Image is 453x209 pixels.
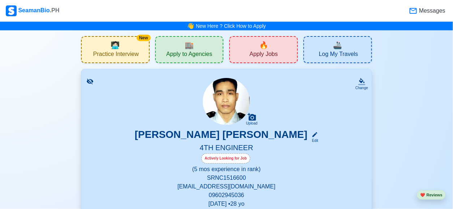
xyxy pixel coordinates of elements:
[90,191,363,200] p: 09602945036
[6,5,59,16] div: SeamanBio
[309,138,318,143] div: Edit
[90,174,363,182] p: SRN C1516600
[6,5,17,16] img: Logo
[196,23,266,29] a: New Here ? Click How to Apply
[50,7,60,13] span: .PH
[420,193,425,197] span: heart
[90,200,363,208] p: [DATE] • 28 yo
[319,51,358,60] span: Log My Travels
[185,40,194,51] span: agencies
[333,40,342,51] span: travel
[355,85,368,91] div: Change
[111,40,120,51] span: interview
[259,40,268,51] span: new
[201,153,250,164] div: Actively Looking for Job
[185,20,196,31] span: bell
[417,190,446,200] button: heartReviews
[93,51,139,60] span: Practice Interview
[246,121,258,126] div: Upload
[90,165,363,174] p: (5 mos experience in rank)
[135,129,308,143] h3: [PERSON_NAME] [PERSON_NAME]
[166,51,212,60] span: Apply to Agencies
[249,51,278,60] span: Apply Jobs
[418,6,445,15] span: Messages
[137,35,151,41] div: New
[90,182,363,191] p: [EMAIL_ADDRESS][DOMAIN_NAME]
[90,143,363,153] h5: 4TH ENGINEER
